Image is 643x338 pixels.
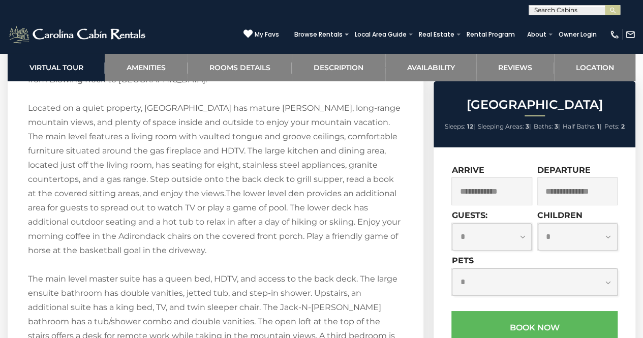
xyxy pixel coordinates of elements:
label: Children [537,210,583,220]
span: Sleeps: [445,122,466,130]
li: | [563,120,602,133]
a: Owner Login [554,27,602,42]
strong: 2 [621,122,625,130]
a: Amenities [105,53,187,81]
a: Local Area Guide [350,27,412,42]
strong: 3 [526,122,529,130]
a: Browse Rentals [289,27,348,42]
img: White-1-2.png [8,24,148,45]
strong: 3 [555,122,558,130]
span: Sleeping Areas: [478,122,524,130]
a: Real Estate [414,27,460,42]
a: Reviews [476,53,554,81]
a: Virtual Tour [8,53,105,81]
a: My Favs [243,29,279,40]
label: Guests: [451,210,487,220]
li: | [534,120,560,133]
span: Half Baths: [563,122,596,130]
strong: 12 [467,122,473,130]
h2: [GEOGRAPHIC_DATA] [436,98,633,111]
a: About [522,27,552,42]
li: | [478,120,531,133]
strong: 1 [597,122,600,130]
a: Rooms Details [188,53,292,81]
img: mail-regular-white.png [625,29,635,40]
img: phone-regular-white.png [609,29,620,40]
span: Baths: [534,122,553,130]
label: Arrive [451,165,484,175]
a: Location [554,53,635,81]
li: | [445,120,475,133]
label: Departure [537,165,591,175]
span: My Favs [255,30,279,39]
a: Availability [385,53,476,81]
a: Rental Program [462,27,520,42]
span: Pets: [604,122,620,130]
label: Pets [451,256,473,265]
a: Description [292,53,385,81]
